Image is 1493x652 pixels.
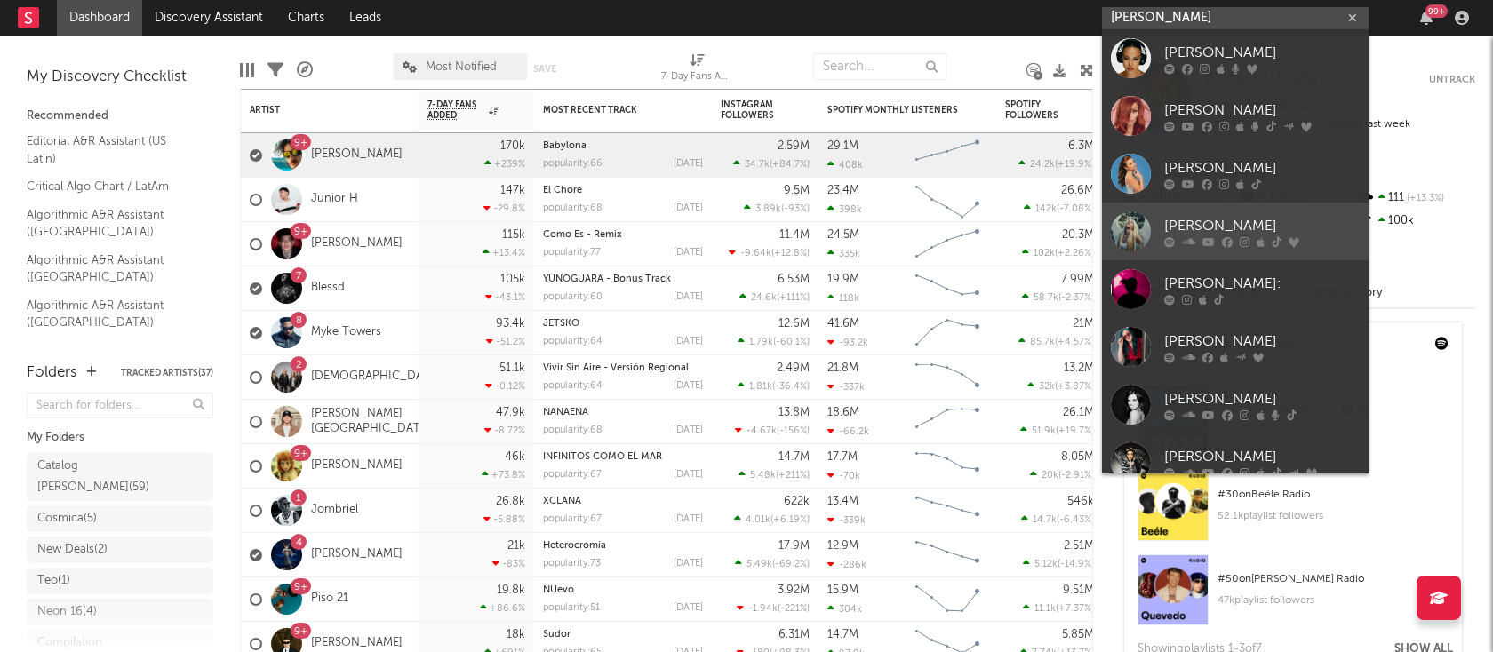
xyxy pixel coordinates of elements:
[543,363,689,373] a: Vivir Sin Aire - Versión Regional
[778,629,810,640] div: 6.31M
[1018,336,1094,347] div: ( )
[729,247,810,258] div: ( )
[543,630,571,640] a: Sudor
[311,236,403,251] a: [PERSON_NAME]
[484,158,525,170] div: +239 %
[778,540,810,552] div: 17.9M
[426,61,497,73] span: Most Notified
[827,159,863,171] div: 408k
[37,601,97,623] div: Neon 16 ( 4 )
[543,585,703,595] div: NUevo
[1042,471,1058,481] span: 20k
[1033,515,1057,525] span: 14.7k
[27,568,213,594] a: Teo(1)
[907,444,987,489] svg: Chart title
[778,274,810,285] div: 6.53M
[1218,569,1449,590] div: # 50 on [PERSON_NAME] Radio
[1124,470,1462,554] a: #30onBeéle Radio52.1kplaylist followers
[1032,426,1056,436] span: 51.9k
[1058,382,1091,392] span: +3.87 %
[827,229,859,241] div: 24.5M
[1058,249,1091,258] span: +2.26 %
[779,229,810,241] div: 11.4M
[27,205,196,242] a: Algorithmic A&R Assistant ([GEOGRAPHIC_DATA])
[543,292,603,302] div: popularity: 60
[1020,425,1094,436] div: ( )
[827,451,858,463] div: 17.7M
[735,425,810,436] div: ( )
[738,336,810,347] div: ( )
[311,147,403,163] a: [PERSON_NAME]
[685,101,703,119] button: Filter by Most Recent Track
[543,585,574,595] a: NUevo
[1357,210,1475,233] div: 100k
[543,203,603,213] div: popularity: 68
[674,337,703,346] div: [DATE]
[778,584,810,596] div: 3.92M
[674,203,703,213] div: [DATE]
[827,140,858,152] div: 29.1M
[427,99,484,121] span: 7-Day Fans Added
[1357,187,1475,210] div: 111
[827,559,866,570] div: -286k
[1034,293,1058,303] span: 58.7k
[543,381,603,391] div: popularity: 64
[543,408,588,417] a: NANAENA
[744,203,810,214] div: ( )
[827,629,858,640] div: 14.7M
[267,44,283,96] div: Filters
[1058,338,1091,347] span: +4.57 %
[1030,469,1094,481] div: ( )
[543,630,703,640] div: Sudor
[775,560,807,569] span: -69.2 %
[739,291,810,303] div: ( )
[311,503,358,518] a: Jombriel
[735,558,810,569] div: ( )
[1064,540,1094,552] div: 2.51M
[827,292,859,304] div: 118k
[1059,515,1091,525] span: -6.43 %
[733,158,810,170] div: ( )
[311,458,403,473] a: [PERSON_NAME]
[543,105,676,115] div: Most Recent Track
[1429,71,1475,89] button: Untrack
[500,140,525,152] div: 170k
[1164,100,1360,122] div: [PERSON_NAME]
[533,64,556,74] button: Save
[773,515,807,525] span: +6.19 %
[543,319,703,329] div: JETSKO
[746,426,777,436] span: -4.67k
[311,592,348,607] a: Piso 21
[543,319,579,329] a: JETSKO
[1102,318,1369,376] a: [PERSON_NAME]
[779,293,807,303] span: +111 %
[497,584,525,596] div: 19.8k
[778,407,810,418] div: 13.8M
[775,382,807,392] span: -36.4 %
[784,204,807,214] span: -93 %
[543,363,703,373] div: Vivir Sin Aire - Versión Regional
[496,496,525,507] div: 26.8k
[1061,293,1091,303] span: -2.37 %
[311,370,441,385] a: [DEMOGRAPHIC_DATA]
[499,362,525,374] div: 51.1k
[543,230,622,240] a: Como Es - Remix
[543,603,600,613] div: popularity: 51
[1030,160,1055,170] span: 24.2k
[1058,426,1091,436] span: +19.7 %
[827,603,862,615] div: 304k
[311,281,345,296] a: Blessd
[507,540,525,552] div: 21k
[674,470,703,480] div: [DATE]
[1021,513,1094,525] div: ( )
[1022,291,1094,303] div: ( )
[1035,204,1057,214] span: 142k
[827,337,868,348] div: -93.2k
[1076,101,1094,119] button: Filter by Spotify Followers
[483,203,525,214] div: -29.8 %
[1102,203,1369,260] a: [PERSON_NAME]
[827,540,858,552] div: 12.9M
[27,599,213,625] a: Neon 16(4)
[27,453,213,501] a: Catalog [PERSON_NAME](59)
[778,140,810,152] div: 2.59M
